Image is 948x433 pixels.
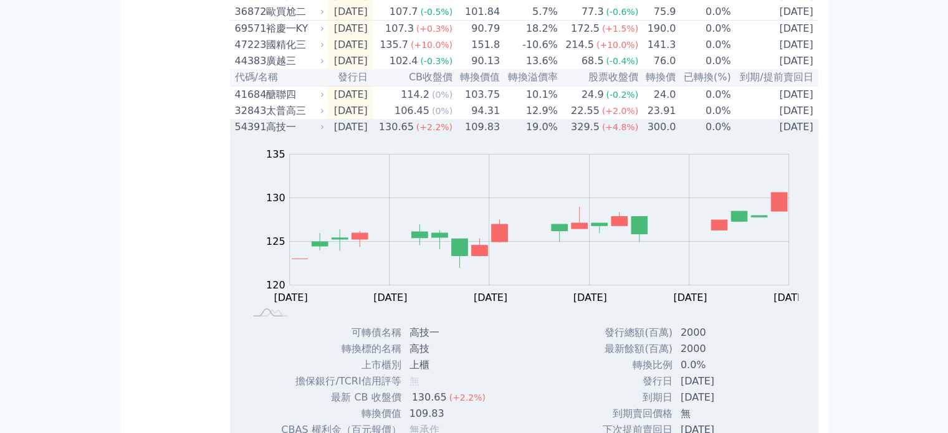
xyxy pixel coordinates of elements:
span: (+2.2%) [416,122,452,132]
td: [DATE] [327,21,373,37]
td: 2000 [673,341,767,357]
td: 轉換價值 [280,406,401,422]
td: 13.6% [500,53,558,69]
div: 國精化三 [266,37,322,52]
td: [DATE] [732,37,818,53]
div: 54391 [235,120,263,135]
td: 轉換比例 [592,357,673,373]
td: 18.2% [500,21,558,37]
div: 68.5 [579,54,606,69]
td: 上市櫃別 [280,357,401,373]
th: 轉換溢價率 [500,69,558,86]
td: 上櫃 [402,357,496,373]
span: (0%) [432,90,452,100]
span: (0%) [432,106,452,116]
td: 103.75 [453,86,500,103]
td: [DATE] [673,373,767,389]
td: 到期日 [592,389,673,406]
td: 190.0 [639,21,676,37]
td: [DATE] [732,4,818,21]
td: 109.83 [402,406,496,422]
td: 24.0 [639,86,676,103]
div: 36872 [235,4,263,19]
div: 107.3 [383,21,416,36]
td: 到期賣回價格 [592,406,673,422]
span: (+2.0%) [602,106,638,116]
td: 擔保銀行/TCRI信用評等 [280,373,401,389]
td: 101.84 [453,4,500,21]
div: 130.65 [409,390,449,405]
td: 109.83 [453,119,500,135]
span: (-0.5%) [420,7,452,17]
td: 0.0% [676,37,731,53]
th: 轉換價值 [453,69,500,86]
tspan: [DATE] [474,291,507,303]
span: 無 [409,375,419,387]
tspan: 120 [266,278,285,290]
td: 發行日 [592,373,673,389]
td: 151.8 [453,37,500,53]
td: 無 [673,406,767,422]
td: [DATE] [732,103,818,119]
td: 0.0% [676,21,731,37]
th: 轉換價 [639,69,676,86]
td: -10.6% [500,37,558,53]
div: 32843 [235,103,263,118]
td: [DATE] [732,86,818,103]
td: 0.0% [676,86,731,103]
tspan: [DATE] [773,291,807,303]
td: [DATE] [732,119,818,135]
div: 135.7 [377,37,411,52]
td: 0.0% [676,103,731,119]
div: 107.7 [387,4,421,19]
div: 47223 [235,37,263,52]
tspan: 125 [266,235,285,247]
div: 醣聯四 [266,87,322,102]
span: (+10.0%) [596,40,638,50]
td: 19.0% [500,119,558,135]
tspan: 130 [266,191,285,203]
td: 141.3 [639,37,676,53]
td: 高技 [402,341,496,357]
span: (-0.2%) [606,90,638,100]
td: 最新 CB 收盤價 [280,389,401,406]
td: 12.9% [500,103,558,119]
td: [DATE] [732,53,818,69]
td: 0.0% [676,119,731,135]
div: 172.5 [568,21,602,36]
tspan: [DATE] [373,291,407,303]
g: Series [292,193,787,268]
div: 77.3 [579,4,606,19]
div: 廣越三 [266,54,322,69]
div: 22.55 [568,103,602,118]
th: 發行日 [327,69,373,86]
td: 300.0 [639,119,676,135]
td: 0.0% [673,357,767,373]
th: 股票收盤價 [558,69,639,86]
td: 最新餘額(百萬) [592,341,673,357]
tspan: [DATE] [673,291,707,303]
th: 代碼/名稱 [230,69,327,86]
div: 41684 [235,87,263,102]
td: [DATE] [327,37,373,53]
span: (+2.2%) [449,393,486,402]
th: 已轉換(%) [676,69,731,86]
div: 329.5 [568,120,602,135]
div: 69571 [235,21,263,36]
div: 102.4 [387,54,421,69]
td: 5.7% [500,4,558,21]
div: 裕慶一KY [266,21,322,36]
div: 太普高三 [266,103,322,118]
tspan: [DATE] [573,291,606,303]
div: 130.65 [376,120,416,135]
td: 90.79 [453,21,500,37]
div: 24.9 [579,87,606,102]
td: 75.9 [639,4,676,21]
td: [DATE] [327,53,373,69]
span: (+0.3%) [416,24,452,34]
td: 2000 [673,325,767,341]
td: 轉換標的名稱 [280,341,401,357]
g: Chart [259,148,807,303]
span: (+10.0%) [411,40,452,50]
td: 可轉債名稱 [280,325,401,341]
